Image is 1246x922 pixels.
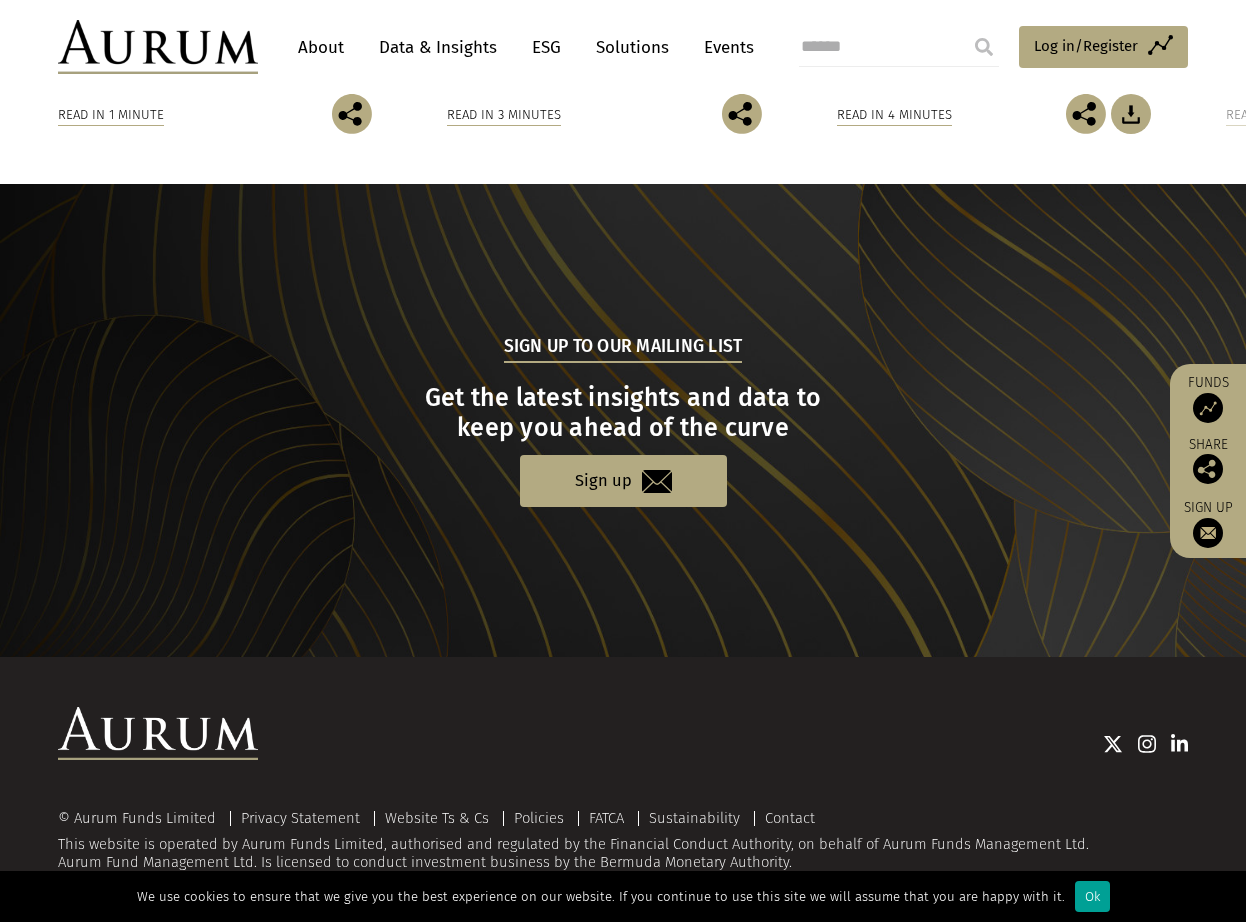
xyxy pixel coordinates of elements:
[1193,454,1223,484] img: Share this post
[61,383,1186,443] h3: Get the latest insights and data to keep you ahead of the curve
[1019,26,1188,68] a: Log in/Register
[504,334,743,362] h5: Sign up to our mailing list
[1034,34,1138,58] span: Log in/Register
[369,29,507,66] a: Data & Insights
[1171,734,1189,754] img: Linkedin icon
[58,811,226,826] div: © Aurum Funds Limited
[1066,94,1106,134] img: Share this post
[447,104,561,126] div: Read in 3 minutes
[837,104,952,126] div: Read in 4 minutes
[1103,734,1123,754] img: Twitter icon
[241,809,360,827] a: Privacy Statement
[586,29,679,66] a: Solutions
[649,809,740,827] a: Sustainability
[694,29,754,66] a: Events
[514,809,564,827] a: Policies
[58,20,258,74] img: Aurum
[1180,374,1236,423] a: Funds
[385,809,489,827] a: Website Ts & Cs
[589,809,624,827] a: FATCA
[58,810,1188,871] div: This website is operated by Aurum Funds Limited, authorised and regulated by the Financial Conduc...
[722,94,762,134] img: Share this post
[1180,438,1236,484] div: Share
[1111,94,1151,134] img: Download Article
[520,455,727,506] a: Sign up
[1180,499,1236,548] a: Sign up
[1138,734,1156,754] img: Instagram icon
[522,29,571,66] a: ESG
[1193,393,1223,423] img: Access Funds
[765,809,815,827] a: Contact
[964,27,1004,67] input: Submit
[1193,518,1223,548] img: Sign up to our newsletter
[58,707,258,761] img: Aurum Logo
[58,104,164,126] div: Read in 1 minute
[332,94,372,134] img: Share this post
[1075,881,1110,912] div: Ok
[288,29,354,66] a: About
